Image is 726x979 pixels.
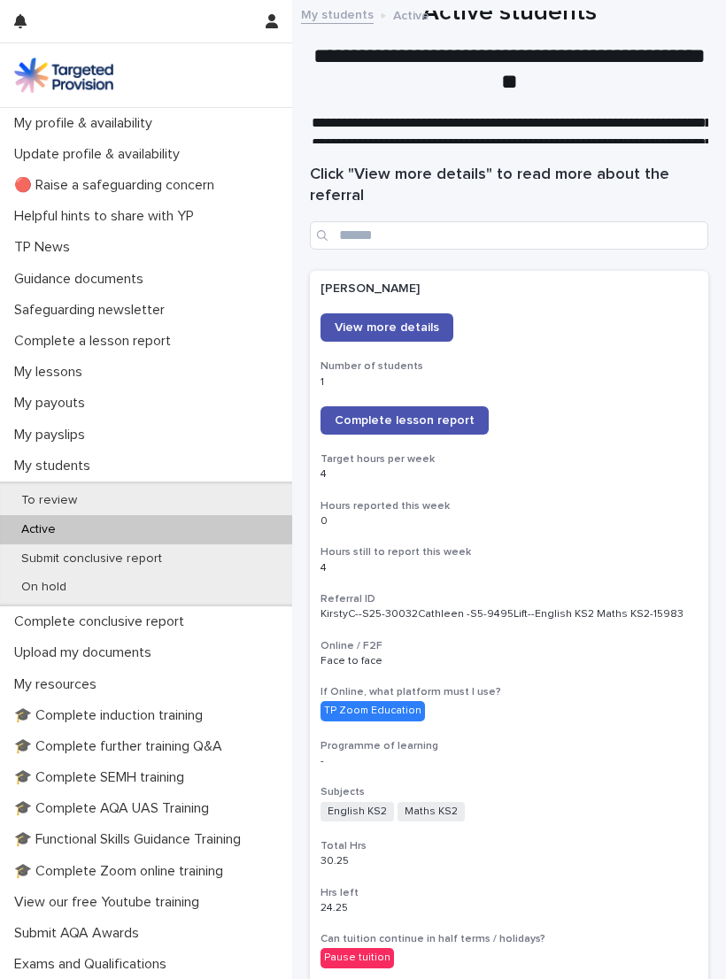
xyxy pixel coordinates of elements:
[7,146,194,163] p: Update profile & availability
[321,592,698,606] h3: Referral ID
[321,932,698,946] h3: Can tuition continue in half terms / holidays?
[335,321,439,334] span: View more details
[14,58,113,93] img: M5nRWzHhSzIhMunXDL62
[321,406,489,435] a: Complete lesson report
[321,785,698,799] h3: Subjects
[321,839,698,853] h3: Total Hrs
[321,281,698,297] p: [PERSON_NAME]
[7,364,97,381] p: My lessons
[7,271,158,288] p: Guidance documents
[7,676,111,693] p: My resources
[321,359,698,374] h3: Number of students
[321,376,698,389] p: 1
[310,165,708,207] h1: Click "View more details" to read more about the referral
[321,515,698,528] p: 0
[321,902,698,914] p: 24.25
[7,894,213,911] p: View our free Youtube training
[321,562,698,574] p: 4
[321,499,698,513] h3: Hours reported this week
[393,4,429,24] p: Active
[7,427,99,443] p: My payslips
[7,863,237,880] p: 🎓 Complete Zoom online training
[7,738,236,755] p: 🎓 Complete further training Q&A
[321,948,394,967] div: Pause tuition
[7,613,198,630] p: Complete conclusive report
[321,701,425,721] div: TP Zoom Education
[321,685,698,699] h3: If Online, what platform must I use?
[310,221,708,250] input: Search
[321,802,394,821] span: English KS2
[7,239,84,256] p: TP News
[321,655,698,667] p: Face to face
[7,395,99,412] p: My payouts
[7,769,198,786] p: 🎓 Complete SEMH training
[7,522,70,537] p: Active
[7,800,223,817] p: 🎓 Complete AQA UAS Training
[398,802,465,821] span: Maths KS2
[321,855,698,867] p: 30.25
[7,956,181,973] p: Exams and Qualifications
[321,452,698,466] h3: Target hours per week
[7,177,228,194] p: 🔴 Raise a safeguarding concern
[321,739,698,753] h3: Programme of learning
[7,707,217,724] p: 🎓 Complete induction training
[321,468,698,481] p: 4
[321,755,698,767] p: -
[7,925,153,942] p: Submit AQA Awards
[7,580,81,595] p: On hold
[7,831,255,848] p: 🎓 Functional Skills Guidance Training
[7,333,185,350] p: Complete a lesson report
[7,302,179,319] p: Safeguarding newsletter
[7,551,176,567] p: Submit conclusive report
[321,886,698,900] h3: Hrs left
[7,458,104,474] p: My students
[7,493,91,508] p: To review
[335,414,475,427] span: Complete lesson report
[7,115,166,132] p: My profile & availability
[301,4,374,24] a: My students
[321,313,453,342] a: View more details
[321,545,698,559] h3: Hours still to report this week
[321,608,698,621] p: KirstyC--S25-30032Cathleen -S5-9495Lift--English KS2 Maths KS2-15983
[7,644,166,661] p: Upload my documents
[321,639,698,653] h3: Online / F2F
[7,208,208,225] p: Helpful hints to share with YP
